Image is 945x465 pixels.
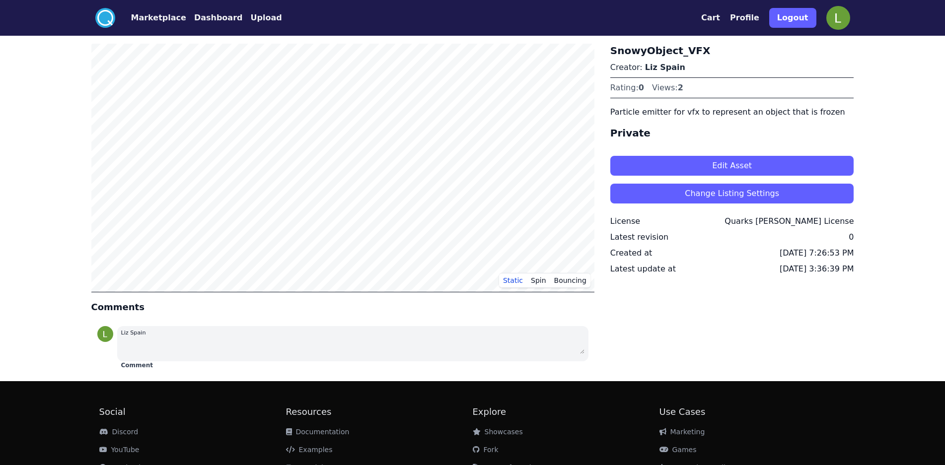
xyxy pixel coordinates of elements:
h2: Resources [286,405,473,419]
button: Cart [701,12,720,24]
div: Rating: [610,82,644,94]
a: Discord [99,428,139,436]
h2: Use Cases [659,405,846,419]
div: 0 [849,231,854,243]
p: Creator: [610,62,854,73]
a: Logout [769,4,816,32]
button: Dashboard [194,12,243,24]
div: Quarks [PERSON_NAME] License [725,215,854,227]
button: Profile [730,12,759,24]
div: Created at [610,247,652,259]
div: License [610,215,640,227]
a: YouTube [99,446,140,454]
button: Static [499,273,527,288]
img: profile [826,6,850,30]
span: 0 [639,83,644,92]
div: Latest revision [610,231,668,243]
button: Marketplace [131,12,186,24]
a: Marketplace [115,12,186,24]
p: Particle emitter for vfx to represent an object that is frozen [610,106,854,118]
h2: Explore [473,405,659,419]
a: Upload [242,12,282,24]
button: Comment [121,361,153,369]
a: Documentation [286,428,350,436]
span: 2 [678,83,683,92]
button: Logout [769,8,816,28]
h3: SnowyObject_VFX [610,44,854,58]
button: Spin [527,273,550,288]
div: Latest update at [610,263,676,275]
button: Change Listing Settings [610,184,854,203]
div: [DATE] 7:26:53 PM [780,247,854,259]
button: Upload [250,12,282,24]
h4: Private [610,126,854,140]
a: Dashboard [186,12,243,24]
a: Examples [286,446,333,454]
img: profile [97,326,113,342]
h2: Social [99,405,286,419]
a: Liz Spain [645,63,685,72]
a: Fork [473,446,499,454]
a: Showcases [473,428,523,436]
a: Marketing [659,428,705,436]
h4: Comments [91,300,594,314]
div: [DATE] 3:36:39 PM [780,263,854,275]
div: Views: [652,82,683,94]
small: Liz Spain [121,330,146,336]
a: Edit Asset [610,148,854,176]
button: Edit Asset [610,156,854,176]
a: Games [659,446,697,454]
button: Bouncing [550,273,590,288]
